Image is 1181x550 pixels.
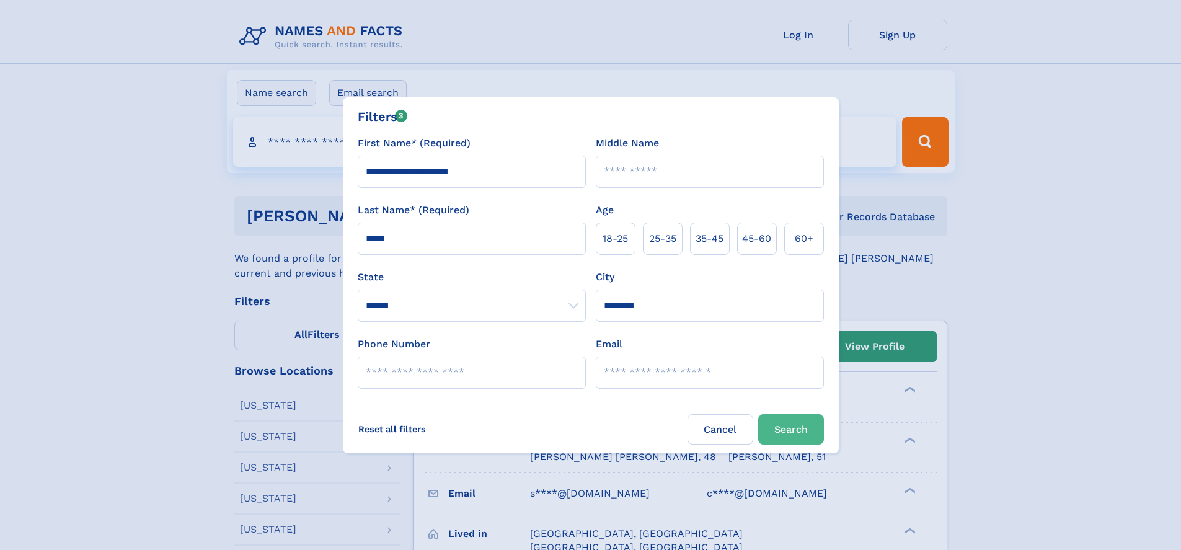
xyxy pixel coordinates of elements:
button: Search [758,414,824,445]
label: First Name* (Required) [358,136,471,151]
div: Filters [358,107,408,126]
span: 35‑45 [696,231,723,246]
label: City [596,270,614,285]
span: 60+ [795,231,813,246]
label: Phone Number [358,337,430,352]
label: State [358,270,586,285]
span: 45‑60 [742,231,771,246]
label: Reset all filters [350,414,434,444]
span: 25‑35 [649,231,676,246]
label: Email [596,337,622,352]
label: Middle Name [596,136,659,151]
label: Last Name* (Required) [358,203,469,218]
label: Age [596,203,614,218]
span: 18‑25 [603,231,628,246]
label: Cancel [688,414,753,445]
